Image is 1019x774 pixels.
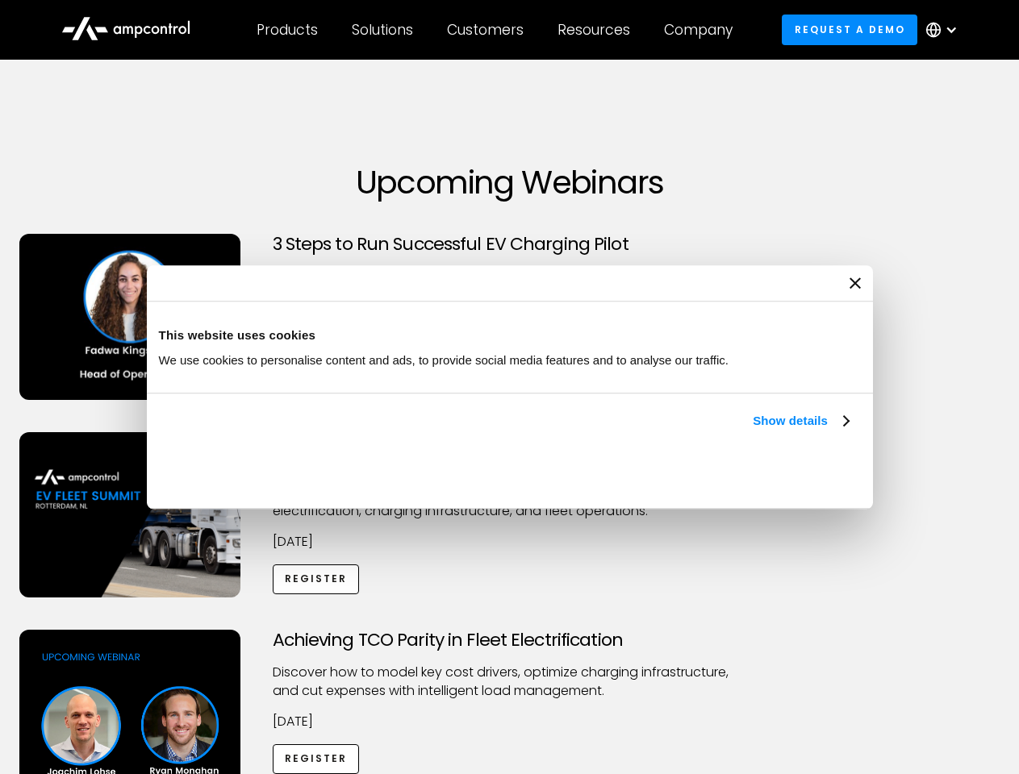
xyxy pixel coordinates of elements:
[159,353,729,367] span: We use cookies to personalise content and ads, to provide social media features and to analyse ou...
[850,277,861,289] button: Close banner
[558,21,630,39] div: Resources
[273,744,360,774] a: Register
[782,15,917,44] a: Request a demo
[447,21,524,39] div: Customers
[159,326,861,345] div: This website uses cookies
[664,21,733,39] div: Company
[273,533,747,551] p: [DATE]
[352,21,413,39] div: Solutions
[273,234,747,255] h3: 3 Steps to Run Successful EV Charging Pilot
[19,163,1000,202] h1: Upcoming Webinars
[273,630,747,651] h3: Achieving TCO Parity in Fleet Electrification
[623,449,854,496] button: Okay
[257,21,318,39] div: Products
[753,411,848,431] a: Show details
[273,664,747,700] p: Discover how to model key cost drivers, optimize charging infrastructure, and cut expenses with i...
[273,564,360,594] a: Register
[273,713,747,730] p: [DATE]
